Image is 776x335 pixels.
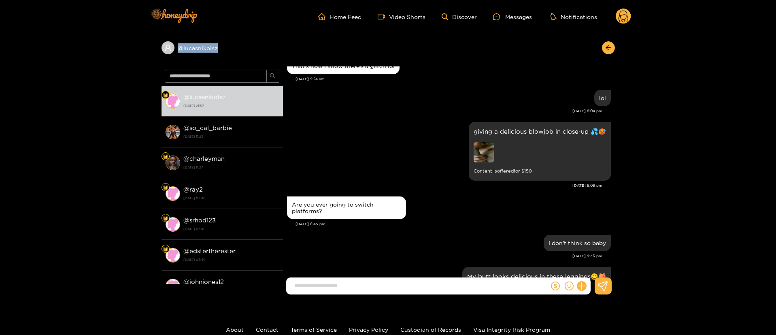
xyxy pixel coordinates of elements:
[544,235,611,251] div: Apr. 3, 9:36 pm
[163,185,168,190] img: Fan Level
[442,13,477,20] a: Discover
[287,108,602,114] div: [DATE] 8:04 pm
[163,247,168,252] img: Fan Level
[183,133,279,140] strong: [DATE] 11:23
[318,13,361,20] a: Home Feed
[183,248,236,254] strong: @ edstertherester
[166,125,180,139] img: conversation
[162,41,283,54] div: @lucasnikolsz
[287,183,602,188] div: [DATE] 8:06 pm
[605,45,611,51] span: arrow-left
[474,166,606,176] small: Content is offered for $ 150
[467,272,606,281] p: My butt looks delicious in these leggings😋🍑
[287,253,602,259] div: [DATE] 9:36 pm
[166,279,180,293] img: conversation
[378,13,425,20] a: Video Shorts
[296,221,611,227] div: [DATE] 8:45 pm
[565,282,574,290] span: smile
[166,94,180,109] img: conversation
[549,280,561,292] button: dollar
[256,326,279,333] a: Contact
[266,70,279,83] button: search
[462,267,611,326] div: Jun. 25, 4:42 am
[473,326,550,333] a: Visa Integrity Risk Program
[292,201,401,214] div: Are you ever going to switch platforms?
[551,282,560,290] span: dollar
[163,154,168,159] img: Fan Level
[549,240,606,246] div: I don't think so baby
[296,76,611,82] div: [DATE] 9:24 am
[318,13,330,20] span: home
[166,217,180,232] img: conversation
[183,164,279,171] strong: [DATE] 11:27
[474,142,494,162] img: preview
[163,216,168,221] img: Fan Level
[469,122,611,181] div: Apr. 3, 8:06 pm
[166,248,180,262] img: conversation
[474,127,606,136] p: giving a delicious blowjob in close-up 💦🥵
[287,196,406,219] div: Apr. 3, 8:45 pm
[183,256,279,263] strong: [DATE] 03:40
[400,326,461,333] a: Custodian of Records
[183,102,279,109] strong: [DATE] 21:57
[183,278,224,285] strong: @ johnjones12
[349,326,388,333] a: Privacy Policy
[594,90,611,106] div: Apr. 3, 8:04 pm
[183,225,279,233] strong: [DATE] 03:40
[183,155,225,162] strong: @ charleyman
[183,194,279,202] strong: [DATE] 03:40
[166,156,180,170] img: conversation
[602,41,615,54] button: arrow-left
[493,12,532,21] div: Messages
[166,186,180,201] img: conversation
[164,44,172,51] span: user
[226,326,244,333] a: About
[183,124,232,131] strong: @ so_cal_barbie
[378,13,389,20] span: video-camera
[599,95,606,101] div: lol
[183,94,225,100] strong: @ lucasnikolsz
[183,186,203,193] strong: @ ray2
[163,93,168,98] img: Fan Level
[291,326,337,333] a: Terms of Service
[270,73,276,80] span: search
[183,217,216,224] strong: @ srhod123
[548,13,600,21] button: Notifications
